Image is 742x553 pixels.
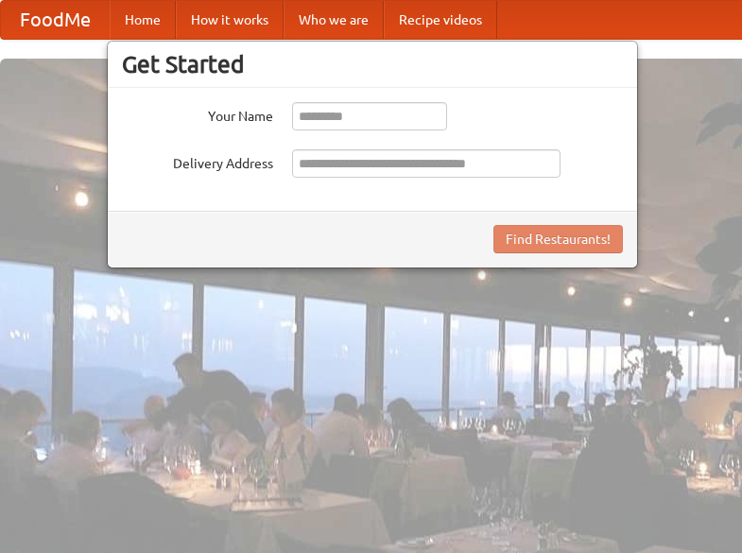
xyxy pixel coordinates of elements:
[1,1,110,39] a: FoodMe
[384,1,497,39] a: Recipe videos
[493,225,623,253] button: Find Restaurants!
[122,149,273,173] label: Delivery Address
[122,102,273,126] label: Your Name
[284,1,384,39] a: Who we are
[176,1,284,39] a: How it works
[110,1,176,39] a: Home
[122,50,623,78] h3: Get Started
